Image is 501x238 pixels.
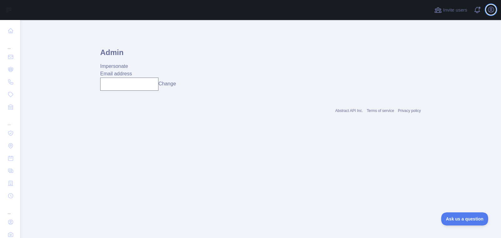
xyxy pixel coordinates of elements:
[5,38,15,50] div: ...
[5,114,15,126] div: ...
[443,7,467,14] span: Invite users
[100,48,421,63] h1: Admin
[335,109,363,113] a: Abstract API Inc.
[433,5,468,15] button: Invite users
[398,109,421,113] a: Privacy policy
[100,71,132,76] label: Email address
[158,80,176,88] button: Change
[100,63,421,70] div: Impersonate
[5,203,15,215] div: ...
[367,109,394,113] a: Terms of service
[441,212,488,225] iframe: Toggle Customer Support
